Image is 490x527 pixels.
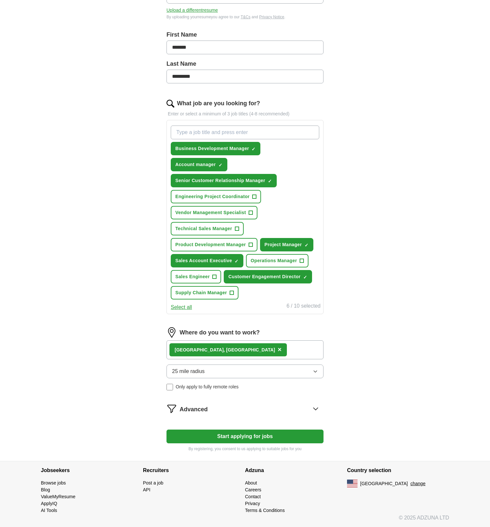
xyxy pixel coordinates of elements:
[347,461,449,480] h4: Country selection
[171,206,257,219] button: Vendor Management Specialist
[166,14,324,20] div: By uploading your resume you agree to our and .
[171,174,277,187] button: Senior Customer Relationship Manager✓
[347,480,358,487] img: US flag
[172,367,205,375] span: 25 mile radius
[260,238,313,251] button: Project Manager✓
[246,254,308,267] button: Operations Manager
[175,273,210,280] span: Sales Engineer
[224,270,312,283] button: Customer Engagement Director✓
[175,347,275,353] div: , [GEOGRAPHIC_DATA]
[166,327,177,338] img: location.png
[166,430,324,443] button: Start applying for jobs
[171,238,257,251] button: Product Development Manager
[245,480,257,485] a: About
[166,403,177,414] img: filter
[41,494,76,499] a: ValueMyResume
[166,110,324,117] p: Enter or select a minimum of 3 job titles (4-8 recommended)
[175,209,246,216] span: Vendor Management Specialist
[245,501,260,506] a: Privacy
[171,142,260,155] button: Business Development Manager✓
[245,508,285,513] a: Terms & Conditions
[252,146,255,152] span: ✓
[268,178,272,184] span: ✓
[175,257,232,264] span: Sales Account Executive
[166,446,324,452] p: By registering, you consent to us applying to suitable jobs for you
[176,383,238,390] span: Only apply to fully remote roles
[41,487,50,492] a: Blog
[303,275,307,280] span: ✓
[360,480,408,487] span: [GEOGRAPHIC_DATA]
[171,158,227,171] button: Account manager✓
[41,508,57,513] a: AI Tools
[251,257,297,264] span: Operations Manager
[166,365,324,378] button: 25 mile radius
[175,161,216,168] span: Account manager
[259,15,284,19] a: Privacy Notice
[228,273,301,280] span: Customer Engagement Director
[36,514,454,527] div: © 2025 ADZUNA LTD
[171,303,192,311] button: Select all
[245,487,261,492] a: Careers
[171,190,261,203] button: Engineering Project Coordinator
[41,501,57,506] a: ApplyIQ
[278,345,282,355] button: ×
[305,243,308,248] span: ✓
[241,15,251,19] a: T&Cs
[265,241,302,248] span: Project Manager
[175,241,246,248] span: Product Development Manager
[175,177,265,184] span: Senior Customer Relationship Manager
[171,126,319,139] input: Type a job title and press enter
[175,145,249,152] span: Business Development Manager
[166,30,324,39] label: First Name
[177,99,260,108] label: What job are you looking for?
[171,254,243,267] button: Sales Account Executive✓
[175,225,232,232] span: Technical Sales Manager
[171,286,238,299] button: Supply Chain Manager
[245,494,261,499] a: Contact
[166,7,218,14] button: Upload a differentresume
[180,405,208,414] span: Advanced
[219,162,222,168] span: ✓
[171,222,244,235] button: Technical Sales Manager
[166,384,173,390] input: Only apply to fully remote roles
[287,302,321,311] div: 6 / 10 selected
[175,193,250,200] span: Engineering Project Coordinator
[143,487,150,492] a: API
[171,270,221,283] button: Sales Engineer
[175,347,224,352] strong: [GEOGRAPHIC_DATA]
[411,480,426,487] button: change
[235,259,238,264] span: ✓
[41,480,66,485] a: Browse jobs
[143,480,163,485] a: Post a job
[166,100,174,108] img: search.png
[180,328,260,337] label: Where do you want to work?
[278,346,282,353] span: ×
[166,59,324,68] label: Last Name
[175,289,227,296] span: Supply Chain Manager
